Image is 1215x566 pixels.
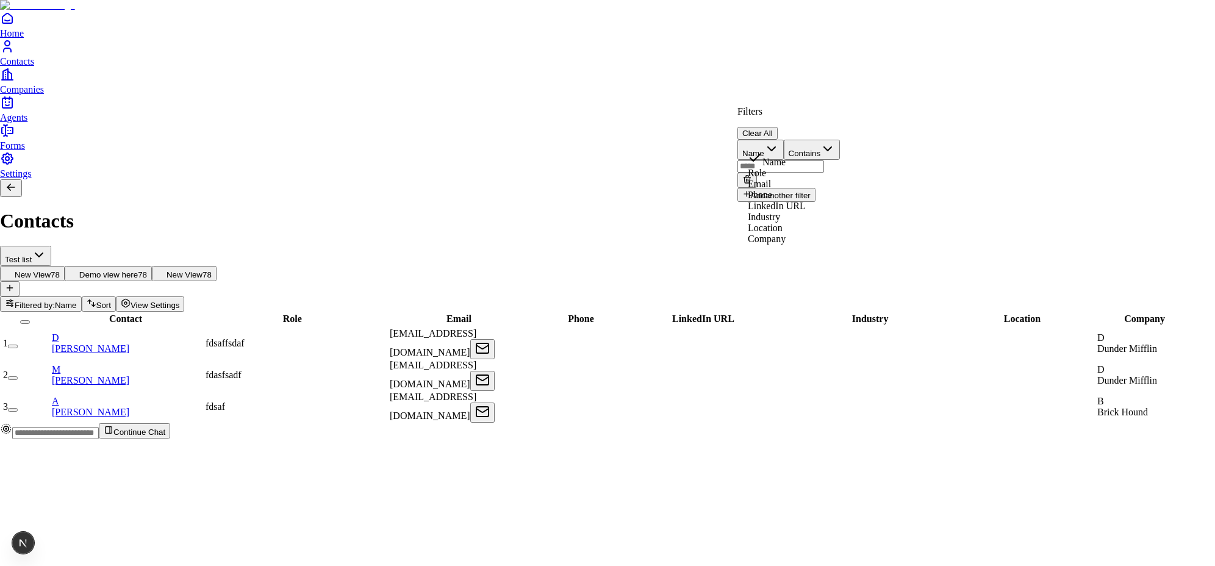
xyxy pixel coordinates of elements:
[737,127,778,140] button: Clear All
[748,168,766,178] span: Role
[762,157,786,167] span: Name
[737,188,815,202] button: Addanother filter
[748,223,783,233] span: Location
[748,190,772,200] span: Phone
[737,106,840,117] p: Filters
[748,201,806,211] span: LinkedIn URL
[748,234,786,244] span: Company
[748,179,771,189] span: Email
[748,212,780,222] span: Industry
